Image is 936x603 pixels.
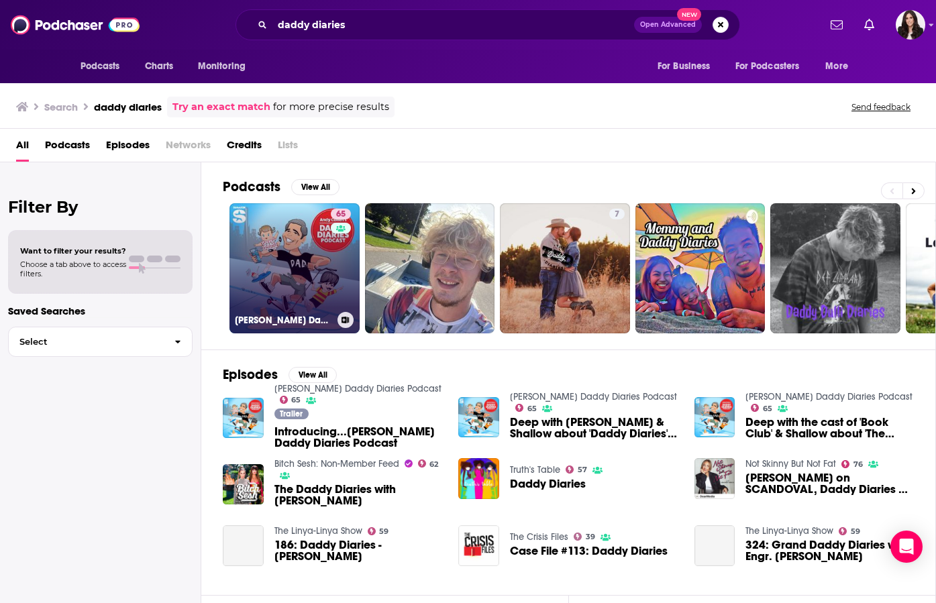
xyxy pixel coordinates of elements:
span: Trailer [280,410,303,418]
span: More [825,57,848,76]
a: Case File #113: Daddy Diaries [510,545,668,557]
a: Andy Cohen’s Daddy Diaries Podcast [745,391,913,402]
button: open menu [816,54,865,79]
a: Deep with Michael J. Fox & Shallow about 'Daddy Diaries' Feedback [458,397,499,438]
button: open menu [727,54,819,79]
h2: Episodes [223,366,278,383]
button: Send feedback [847,101,915,113]
h2: Filter By [8,197,193,217]
a: 62 [418,459,439,468]
a: 65 [280,396,301,404]
a: Show notifications dropdown [859,13,880,36]
span: 62 [429,461,438,468]
span: Deep with [PERSON_NAME] & Shallow about 'Daddy Diaries' Feedback [510,417,678,439]
input: Search podcasts, credits, & more... [272,14,634,36]
img: The Daddy Diaries with Andy Cohen [223,464,264,505]
img: Deep with the cast of 'Book Club' & Shallow about 'The Daddy Diaries' [694,397,735,438]
a: Show notifications dropdown [825,13,848,36]
a: 57 [566,465,587,474]
a: Introducing...Andy Cohen's Daddy Diaries Podcast [223,398,264,439]
span: 186: Daddy Diaries - [PERSON_NAME] [274,539,443,562]
span: for more precise results [273,99,389,115]
a: Truth's Table [510,464,560,476]
span: [PERSON_NAME] on SCANDOVAL, Daddy Diaries & His Fav Bravo Shows [745,472,914,495]
h2: Podcasts [223,178,280,195]
a: The Crisis Files [510,531,568,543]
a: Podcasts [45,134,90,162]
span: Open Advanced [640,21,696,28]
span: For Business [658,57,711,76]
span: Lists [278,134,298,162]
div: Open Intercom Messenger [890,531,923,563]
span: 59 [851,529,860,535]
span: For Podcasters [735,57,800,76]
span: Select [9,337,164,346]
a: 7 [609,209,625,219]
div: Search podcasts, credits, & more... [236,9,740,40]
a: All [16,134,29,162]
span: Networks [166,134,211,162]
a: 59 [839,527,860,535]
span: 65 [291,397,301,403]
span: 57 [578,467,587,473]
a: 65[PERSON_NAME] Daddy Diaries Podcast [229,203,360,333]
a: Credits [227,134,262,162]
span: Want to filter your results? [20,246,126,256]
span: Podcasts [81,57,120,76]
img: User Profile [896,10,925,40]
p: Saved Searches [8,305,193,317]
a: 39 [574,533,595,541]
a: Andy Cohen’s Daddy Diaries Podcast [274,383,441,394]
img: Andy Cohen on SCANDOVAL, Daddy Diaries & His Fav Bravo Shows [694,458,735,499]
a: 7 [500,203,630,333]
a: Introducing...Andy Cohen's Daddy Diaries Podcast [274,426,443,449]
a: 324: Grand Daddy Diaries w/ Engr. Rene Sangalang [745,539,914,562]
button: Select [8,327,193,357]
a: Charts [136,54,182,79]
span: Introducing...[PERSON_NAME] Daddy Diaries Podcast [274,426,443,449]
a: Bitch Sesh: Non-Member Feed [274,458,399,470]
a: 76 [841,460,863,468]
a: 65 [751,404,772,412]
span: 65 [763,406,772,412]
span: 65 [336,208,346,221]
a: 186: Daddy Diaries - Buhay Tatay [274,539,443,562]
span: Choose a tab above to access filters. [20,260,126,278]
a: PodcastsView All [223,178,340,195]
button: open menu [189,54,263,79]
span: 65 [527,406,537,412]
span: 76 [853,461,863,468]
a: 65 [515,404,537,412]
button: View All [289,367,337,383]
span: The Daddy Diaries with [PERSON_NAME] [274,484,443,506]
img: Podchaser - Follow, Share and Rate Podcasts [11,12,140,38]
a: The Daddy Diaries with Andy Cohen [274,484,443,506]
a: Episodes [106,134,150,162]
span: New [677,8,701,21]
span: Daddy Diaries [510,478,586,490]
a: The Linya-Linya Show [745,525,833,537]
span: Charts [145,57,174,76]
a: Deep with Michael J. Fox & Shallow about 'Daddy Diaries' Feedback [510,417,678,439]
a: Try an exact match [172,99,270,115]
button: open menu [648,54,727,79]
a: 324: Grand Daddy Diaries w/ Engr. Rene Sangalang [694,525,735,566]
a: EpisodesView All [223,366,337,383]
img: Case File #113: Daddy Diaries [458,525,499,566]
span: Deep with the cast of 'Book Club' & Shallow about 'The Daddy Diaries' [745,417,914,439]
button: Open AdvancedNew [634,17,702,33]
h3: daddy diaries [94,101,162,113]
img: Daddy Diaries [458,458,499,499]
span: 7 [615,208,619,221]
h3: Search [44,101,78,113]
a: 65 [331,209,351,219]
